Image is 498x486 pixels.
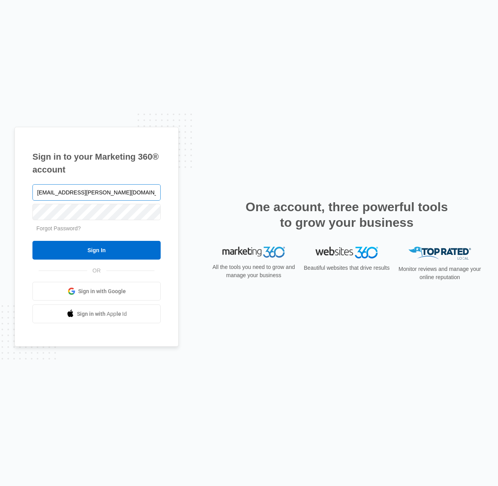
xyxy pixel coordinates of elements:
[315,247,378,258] img: Websites 360
[32,282,161,301] a: Sign in with Google
[222,247,285,258] img: Marketing 360
[408,247,471,260] img: Top Rated Local
[32,304,161,323] a: Sign in with Apple Id
[396,265,484,281] p: Monitor reviews and manage your online reputation
[243,199,450,230] h2: One account, three powerful tools to grow your business
[87,267,106,275] span: OR
[32,241,161,260] input: Sign In
[36,225,81,231] a: Forgot Password?
[32,150,161,176] h1: Sign in to your Marketing 360® account
[77,310,127,318] span: Sign in with Apple Id
[210,263,297,279] p: All the tools you need to grow and manage your business
[303,264,391,272] p: Beautiful websites that drive results
[32,184,161,201] input: Email
[78,287,126,296] span: Sign in with Google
